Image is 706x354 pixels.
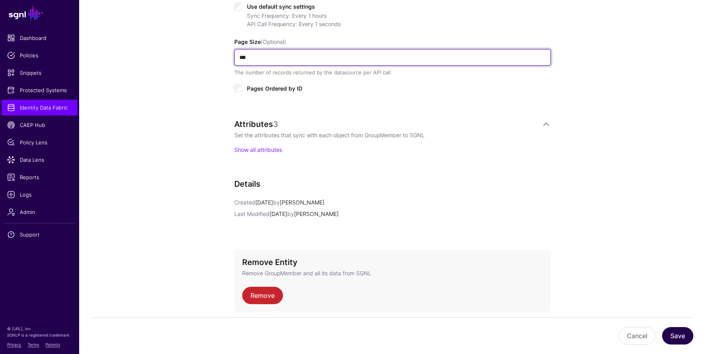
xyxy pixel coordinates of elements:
a: Privacy [7,342,21,347]
div: Sync Frequency: Every 1 hours API Call Frequency: Every 1 seconds [247,11,551,28]
app-identifier: [PERSON_NAME] [273,199,325,206]
span: (Optional) [261,38,286,45]
h3: Remove Entity [242,257,543,267]
a: Snippets [2,65,78,81]
span: Dashboard [7,34,72,42]
span: Protected Systems [7,86,72,94]
p: Set the attributes that sync with each object from GroupMember to SGNL [234,131,551,139]
div: The number of records returned by the datasource per API call [234,69,551,77]
a: Reports [2,169,78,185]
app-identifier: [PERSON_NAME] [287,210,339,217]
a: CAEP Hub [2,117,78,133]
span: Reports [7,173,72,181]
span: Identity Data Fabric [7,104,72,112]
a: Admin [2,204,78,220]
span: Logs [7,191,72,199]
a: Data Lens [2,152,78,168]
div: Attributes [234,119,541,129]
h3: Details [234,179,551,189]
span: [DATE] [255,199,273,206]
p: SGNL® is a registered trademark [7,332,72,338]
a: Identity Data Fabric [2,100,78,115]
span: Last Modified [234,210,269,217]
a: Dashboard [2,30,78,46]
a: SGNL [5,5,74,22]
button: Save [662,327,693,345]
a: Terms [28,342,39,347]
span: Admin [7,208,72,216]
a: Protected Systems [2,82,78,98]
span: Policies [7,51,72,59]
span: Support [7,231,72,239]
p: © [URL], Inc [7,326,72,332]
span: Created [234,199,255,206]
a: Remove [242,287,283,304]
span: CAEP Hub [7,121,72,129]
span: by [273,199,280,206]
span: Snippets [7,69,72,77]
span: by [287,210,294,217]
button: Cancel [619,327,656,345]
a: Patents [46,342,60,347]
span: Policy Lens [7,138,72,146]
a: Policy Lens [2,134,78,150]
a: Show all attributes [234,146,282,153]
label: Page Size [234,38,286,46]
a: Logs [2,187,78,203]
span: Pages Ordered by ID [247,85,302,92]
p: Remove GroupMember and all its data from SGNL [242,269,543,277]
a: Policies [2,47,78,63]
span: Use default sync settings [247,3,315,10]
span: Data Lens [7,156,72,164]
span: 3 [273,119,278,129]
span: [DATE] [269,210,287,217]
